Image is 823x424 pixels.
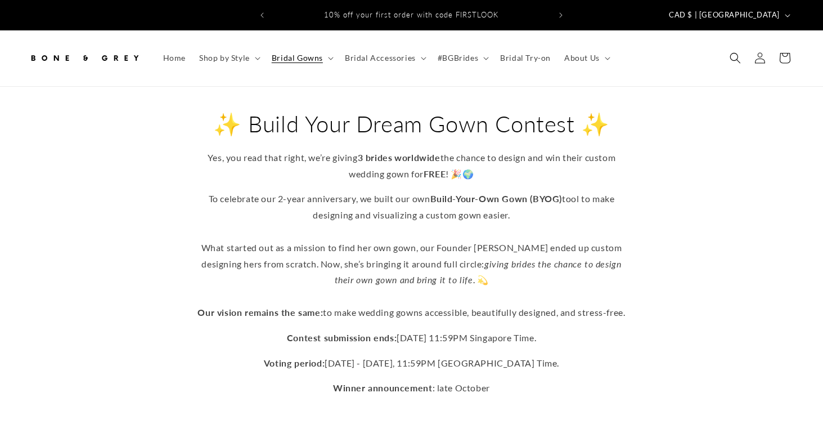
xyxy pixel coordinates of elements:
[250,5,275,26] button: Previous announcement
[438,53,478,63] span: #BGBrides
[197,307,323,318] strong: Our vision remains the same:
[338,46,431,70] summary: Bridal Accessories
[430,193,563,204] strong: Build-Your-Own Gown (BYOG)
[723,46,748,70] summary: Search
[358,152,393,163] strong: 3 brides
[324,10,498,19] span: 10% off your first order with code FIRSTLOOK
[424,168,446,179] strong: FREE
[335,258,622,285] em: giving brides the chance to design their own gown and bring it to life
[28,46,141,70] img: Bone and Grey Bridal
[394,152,440,163] strong: worldwide
[500,53,551,63] span: Bridal Try-on
[24,42,145,75] a: Bone and Grey Bridal
[333,382,432,393] strong: Winner announcement
[287,332,397,343] strong: Contest submission ends:
[557,46,615,70] summary: About Us
[272,53,323,63] span: Bridal Gowns
[192,355,631,372] p: [DATE] - [DATE], 11:59PM [GEOGRAPHIC_DATA] Time.
[192,380,631,396] p: : late October
[265,46,338,70] summary: Bridal Gowns
[156,46,192,70] a: Home
[192,46,265,70] summary: Shop by Style
[192,150,631,182] p: Yes, you read that right, we’re giving the chance to design and win their custom wedding gown for...
[662,5,795,26] button: CAD $ | [GEOGRAPHIC_DATA]
[345,53,416,63] span: Bridal Accessories
[192,330,631,346] p: [DATE] 11:59PM Singapore Time.
[669,10,780,21] span: CAD $ | [GEOGRAPHIC_DATA]
[564,53,600,63] span: About Us
[199,53,250,63] span: Shop by Style
[264,358,325,368] strong: Voting period:
[493,46,557,70] a: Bridal Try-on
[192,191,631,320] p: To celebrate our 2-year anniversary, we built our own tool to make designing and visualizing a cu...
[548,5,573,26] button: Next announcement
[192,109,631,139] h2: ✨ Build Your Dream Gown Contest ✨
[431,46,493,70] summary: #BGBrides
[163,53,186,63] span: Home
